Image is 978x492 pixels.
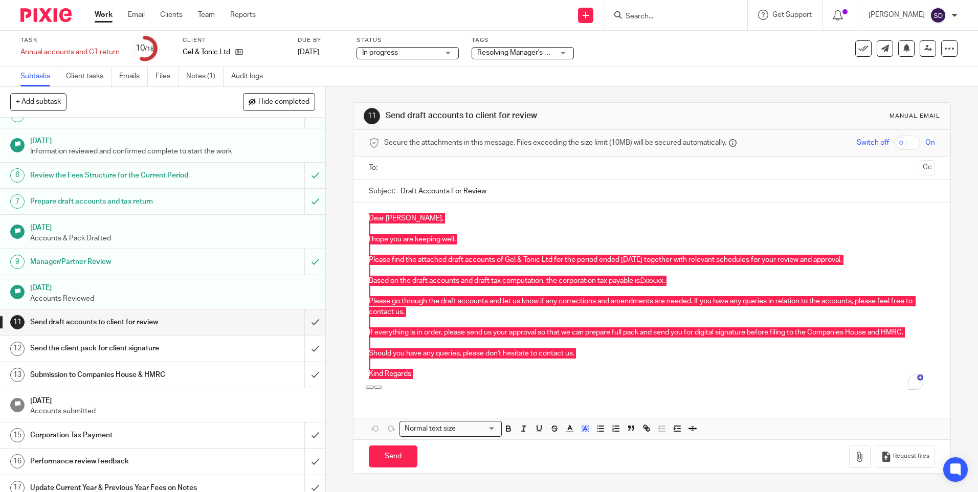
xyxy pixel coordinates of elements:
[369,234,935,244] p: I hope you are keeping well.
[472,36,574,44] label: Tags
[183,36,285,44] label: Client
[477,49,589,56] span: Resolving Manager's Review Points
[243,93,315,110] button: Hide completed
[10,93,66,110] button: + Add subtask
[30,294,316,304] p: Accounts Reviewed
[119,66,148,86] a: Emails
[890,112,940,120] div: Manual email
[369,276,935,286] p: Based on the draft accounts and draft tax computation, the corporation tax payable is
[353,203,950,397] div: To enrich screen reader interactions, please activate Accessibility in Grammarly extension settings
[186,66,224,86] a: Notes (1)
[930,7,946,24] img: svg%3E
[369,445,417,467] input: Send
[198,10,215,20] a: Team
[857,138,889,148] span: Switch off
[30,233,316,243] p: Accounts & Pack Drafted
[362,49,398,56] span: In progress
[369,369,935,379] p: Kind Regards,
[20,36,120,44] label: Task
[30,454,206,469] h1: Performance review feedback
[20,47,120,57] div: Annual accounts and CT return
[30,194,206,209] h1: Prepare draft accounts and tax return
[369,186,395,196] label: Subject:
[30,315,206,330] h1: Send draft accounts to client for review
[925,138,935,148] span: On
[10,368,25,382] div: 13
[145,46,154,52] small: /18
[10,194,25,209] div: 7
[30,168,206,183] h1: Review the Fees Structure for the Current Period
[30,393,316,406] h1: [DATE]
[30,280,316,293] h1: [DATE]
[369,327,935,338] p: If everything is in order, please send us your approval so that we can prepare full pack and send...
[386,110,674,121] h1: Send draft accounts to client for review
[357,36,459,44] label: Status
[258,98,309,106] span: Hide completed
[10,428,25,442] div: 15
[640,277,665,284] span: £xxx.xx.
[369,348,935,359] p: Should you have any queries, please don't hesitate to contact us.
[369,255,935,265] p: Please find the attached draft accounts of Gel & Tonic Ltd for the period ended [DATE] together w...
[95,10,113,20] a: Work
[20,66,58,86] a: Subtasks
[625,12,717,21] input: Search
[10,168,25,183] div: 6
[399,421,502,437] div: Search for option
[230,10,256,20] a: Reports
[364,108,380,124] div: 11
[369,213,935,223] p: Dear [PERSON_NAME],
[369,163,380,173] label: To:
[298,36,344,44] label: Due by
[384,138,726,148] span: Secure the attachments in this message. Files exceeding the size limit (10MB) will be secured aut...
[893,452,929,460] span: Request files
[920,160,935,175] button: Cc
[298,49,319,56] span: [DATE]
[30,133,316,146] h1: [DATE]
[183,47,230,57] p: Gel & Tonic Ltd
[66,66,112,86] a: Client tasks
[231,66,271,86] a: Audit logs
[155,66,179,86] a: Files
[10,255,25,269] div: 9
[30,428,206,443] h1: Corporation Tax Payment
[30,341,206,356] h1: Send the client pack for client signature
[30,254,206,270] h1: Manager/Partner Review
[128,10,145,20] a: Email
[10,315,25,329] div: 11
[772,11,812,18] span: Get Support
[459,423,496,434] input: Search for option
[30,146,316,156] p: Information reviewed and confirmed complete to start the work
[10,454,25,468] div: 16
[869,10,925,20] p: [PERSON_NAME]
[876,445,935,468] button: Request files
[160,10,183,20] a: Clients
[30,220,316,233] h1: [DATE]
[30,406,316,416] p: Accounts submitted
[10,342,25,356] div: 12
[30,367,206,383] h1: Submission to Companies House & HMRC
[136,42,154,54] div: 10
[20,8,72,22] img: Pixie
[402,423,458,434] span: Normal text size
[369,296,935,317] p: Please go through the draft accounts and let us know if any corrections and amendments are needed...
